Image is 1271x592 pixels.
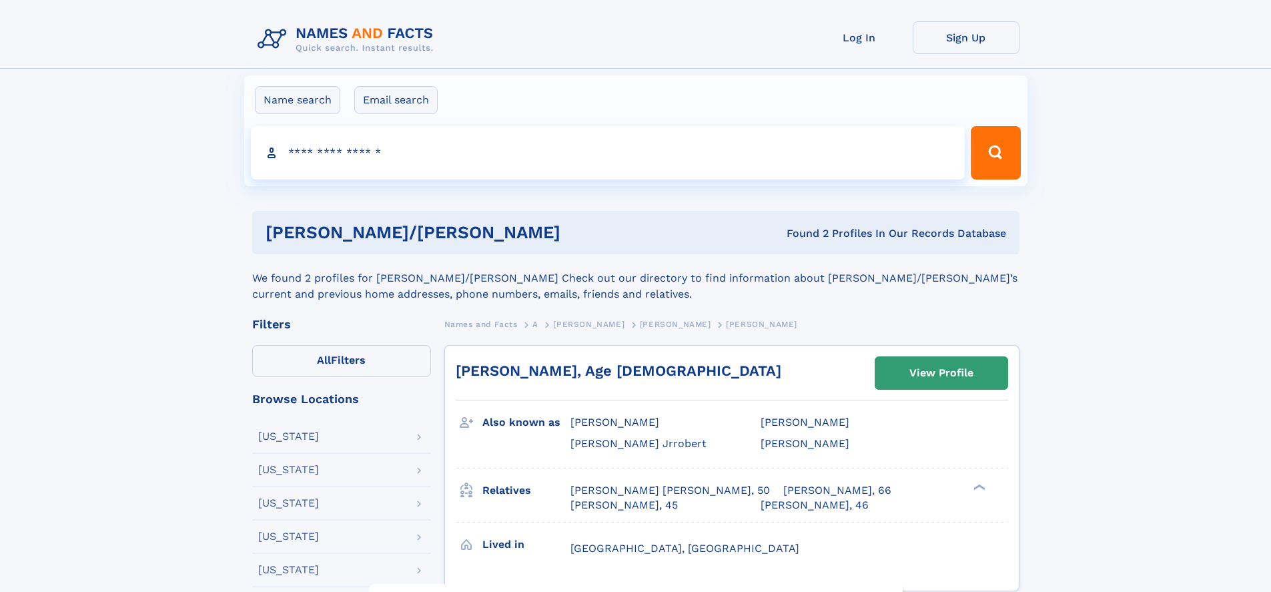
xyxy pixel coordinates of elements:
[266,224,674,241] h1: [PERSON_NAME]/[PERSON_NAME]
[255,86,340,114] label: Name search
[761,416,849,428] span: [PERSON_NAME]
[532,320,538,329] span: A
[252,345,431,377] label: Filters
[570,542,799,555] span: [GEOGRAPHIC_DATA], [GEOGRAPHIC_DATA]
[258,531,319,542] div: [US_STATE]
[971,126,1020,180] button: Search Button
[252,21,444,57] img: Logo Names and Facts
[673,226,1006,241] div: Found 2 Profiles In Our Records Database
[553,316,624,332] a: [PERSON_NAME]
[909,358,973,388] div: View Profile
[482,533,570,556] h3: Lived in
[570,437,707,450] span: [PERSON_NAME] Jrrobert
[258,431,319,442] div: [US_STATE]
[640,320,711,329] span: [PERSON_NAME]
[570,498,678,513] a: [PERSON_NAME], 45
[456,362,781,379] a: [PERSON_NAME], Age [DEMOGRAPHIC_DATA]
[444,316,518,332] a: Names and Facts
[570,416,659,428] span: [PERSON_NAME]
[783,483,891,498] a: [PERSON_NAME], 66
[252,318,431,330] div: Filters
[761,437,849,450] span: [PERSON_NAME]
[532,316,538,332] a: A
[252,254,1019,302] div: We found 2 profiles for [PERSON_NAME]/[PERSON_NAME] Check out our directory to find information a...
[806,21,913,54] a: Log In
[970,483,986,491] div: ❯
[640,316,711,332] a: [PERSON_NAME]
[252,393,431,405] div: Browse Locations
[258,565,319,575] div: [US_STATE]
[761,498,869,513] a: [PERSON_NAME], 46
[354,86,438,114] label: Email search
[258,465,319,475] div: [US_STATE]
[913,21,1019,54] a: Sign Up
[553,320,624,329] span: [PERSON_NAME]
[317,354,331,366] span: All
[726,320,797,329] span: [PERSON_NAME]
[251,126,965,180] input: search input
[482,479,570,502] h3: Relatives
[875,357,1007,389] a: View Profile
[570,483,770,498] a: [PERSON_NAME] [PERSON_NAME], 50
[482,411,570,434] h3: Also known as
[258,498,319,509] div: [US_STATE]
